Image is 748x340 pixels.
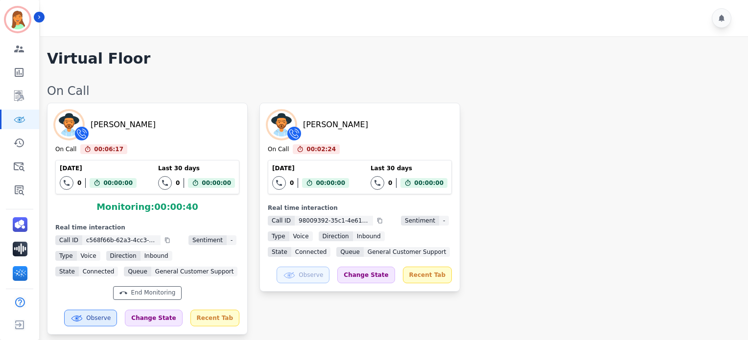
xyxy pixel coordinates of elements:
div: Change State [125,310,182,326]
div: Change State [337,267,395,283]
img: Avatar [268,111,295,138]
div: Real time interaction [268,204,452,212]
div: Monitoring: 00:00:40 [60,200,234,214]
span: Type [268,231,289,241]
img: Avatar [55,111,83,138]
div: [DATE] [272,164,349,172]
div: [DATE] [60,164,137,172]
span: inbound [140,251,172,261]
div: Last 30 days [158,164,235,172]
div: Real time interaction [55,224,239,231]
div: On Call [47,83,738,99]
span: Call ID [55,235,82,245]
div: 0 [176,179,180,187]
span: Direction [106,251,140,261]
span: voice [289,231,313,241]
span: connected [79,267,118,276]
button: Observe [64,310,117,326]
span: 98009392-35c1-4e61-847d-4f4bf77f90d4 [295,216,373,226]
div: End Monitoring [131,289,176,297]
div: 0 [77,179,81,187]
span: Observe [86,314,111,322]
div: [PERSON_NAME] [91,119,156,131]
span: Sentiment [401,216,439,226]
span: Observe [299,271,323,279]
span: 00:02:24 [306,144,336,154]
div: 0 [290,179,294,187]
div: Recent Tab [190,310,239,326]
span: Queue [124,267,151,276]
span: c568f66b-62a3-4cc3-8b22-401776afd04b [82,235,161,245]
span: State [55,267,79,276]
span: Type [55,251,77,261]
span: 00:00:00 [103,178,133,188]
span: General Customer Support [364,247,450,257]
div: [PERSON_NAME] [303,119,368,131]
div: On Call [268,145,289,154]
div: Last 30 days [371,164,447,172]
span: 00:06:17 [94,144,123,154]
span: Queue [336,247,363,257]
span: connected [291,247,331,257]
h1: Virtual Floor [47,50,150,68]
span: voice [77,251,100,261]
span: 00:00:00 [202,178,231,188]
span: - [439,216,449,226]
img: Bordered avatar [6,8,29,31]
span: 00:00:00 [316,178,345,188]
span: Call ID [268,216,295,226]
span: General Customer Support [151,267,238,276]
span: Sentiment [188,235,227,245]
div: Recent Tab [403,267,452,283]
span: inbound [353,231,385,241]
div: 0 [388,179,392,187]
span: Direction [319,231,353,241]
span: 00:00:00 [414,178,444,188]
div: On Call [55,145,76,154]
span: State [268,247,291,257]
button: Observe [277,267,329,283]
span: - [227,235,236,245]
